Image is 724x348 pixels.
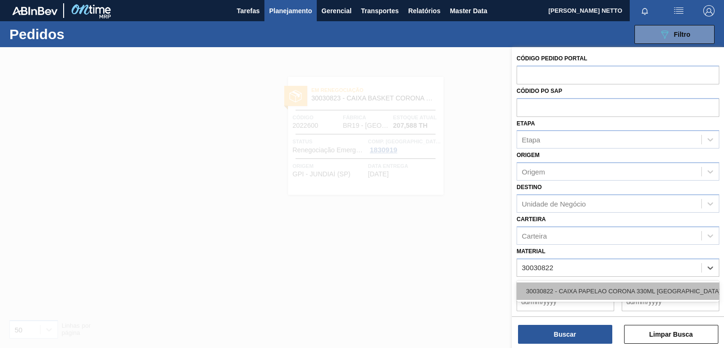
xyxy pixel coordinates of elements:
[321,5,352,17] span: Gerencial
[634,25,715,44] button: Filtro
[237,5,260,17] span: Tarefas
[517,292,614,311] input: dd/mm/yyyy
[522,232,547,240] div: Carteira
[517,216,546,223] label: Carteira
[517,55,587,62] label: Código Pedido Portal
[517,248,545,255] label: Material
[517,152,540,158] label: Origem
[361,5,399,17] span: Transportes
[450,5,487,17] span: Master Data
[522,199,586,207] div: Unidade de Negócio
[622,292,719,311] input: dd/mm/yyyy
[517,282,719,300] div: 30030822 - CAIXA PAPELAO CORONA 330ML [GEOGRAPHIC_DATA]
[517,314,614,327] label: Hora entrega de
[517,88,562,94] label: Códido PO SAP
[517,120,535,127] label: Etapa
[522,136,540,144] div: Etapa
[269,5,312,17] span: Planejamento
[9,29,145,40] h1: Pedidos
[522,168,545,176] div: Origem
[674,31,691,38] span: Filtro
[408,5,440,17] span: Relatórios
[517,184,542,191] label: Destino
[622,314,719,327] label: Hora entrega até
[630,4,660,17] button: Notificações
[673,5,684,17] img: userActions
[12,7,58,15] img: TNhmsLtSVTkK8tSr43FrP2fwEKptu5GPRR3wAAAABJRU5ErkJggg==
[703,5,715,17] img: Logout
